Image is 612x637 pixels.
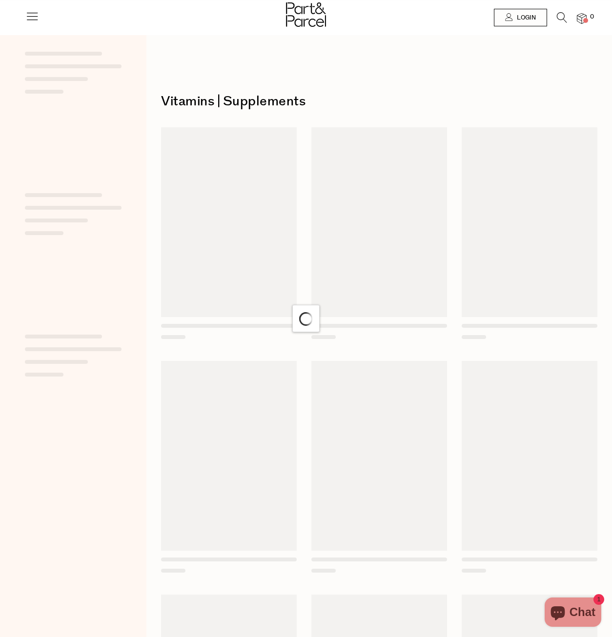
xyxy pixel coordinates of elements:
[577,13,587,23] a: 0
[494,9,547,26] a: Login
[161,90,597,113] h1: Vitamins | Supplements
[588,13,596,21] span: 0
[286,2,326,27] img: Part&Parcel
[514,14,536,22] span: Login
[542,597,604,629] inbox-online-store-chat: Shopify online store chat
